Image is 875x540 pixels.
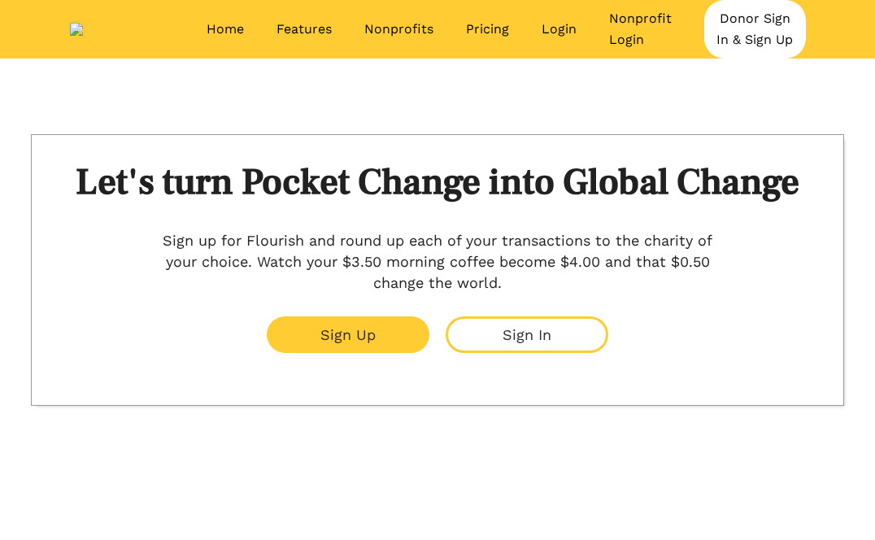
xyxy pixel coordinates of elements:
[364,21,433,37] a: Nonprofits
[609,11,672,47] a: Nonprofit Login
[542,21,577,37] a: Login
[267,316,429,353] button: Sign Up
[716,11,793,47] a: Donor Sign In & Sign Up
[466,21,509,37] a: Pricing
[70,23,207,36] img: MarigoldType.png
[153,230,722,294] p: Sign up for Flourish and round up each of your transactions to the charity of your choice. Watch ...
[276,21,332,37] a: Features
[207,21,244,37] a: Home
[446,316,608,353] button: Sign In
[61,164,814,201] h1: Let's turn Pocket Change into Global Change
